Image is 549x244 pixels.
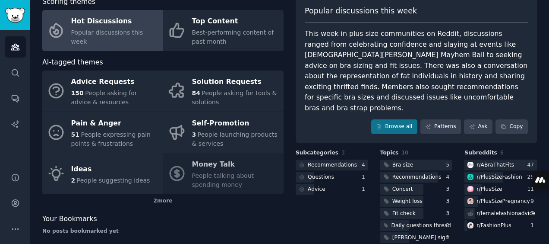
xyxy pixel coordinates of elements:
[467,198,473,204] img: PlusSizePregnancy
[500,150,504,156] span: 6
[296,149,338,157] span: Subcategories
[530,198,537,205] div: 9
[42,57,103,68] span: AI-tagged themes
[71,131,151,147] span: People expressing pain points & frustrations
[163,112,284,153] a: Self-Promotion3People launching products & services
[42,153,163,194] a: Ideas2People suggesting ideas
[362,173,368,181] div: 1
[380,196,453,207] a: Weight loss3
[308,173,334,181] div: Questions
[71,131,79,138] span: 51
[392,210,416,218] div: Fit check
[392,186,413,193] div: Concert
[71,177,76,184] span: 2
[71,90,84,96] span: 150
[530,222,537,230] div: 1
[392,234,449,242] div: [PERSON_NAME] sign
[530,210,537,218] div: 7
[476,198,530,205] div: r/ PlusSizePregnancy
[296,160,368,170] a: Recommendations4
[527,161,537,169] div: 47
[464,172,537,183] a: PlusSizeFashionr/PlusSizeFashion25
[371,119,417,134] a: Browse all
[163,71,284,112] a: Solution Requests84People asking for tools & solutions
[476,161,514,169] div: r/ ABraThatFits
[464,119,492,134] a: Ask
[380,208,453,219] a: Fit check3
[71,29,143,45] span: Popular discussions this week
[527,173,537,181] div: 25
[71,116,158,130] div: Pain & Anger
[446,222,453,230] div: 2
[42,10,163,51] a: Hot DiscussionsPopular discussions this week
[476,222,511,230] div: r/ FashionPlus
[446,234,453,242] div: 2
[192,131,278,147] span: People launching products & services
[42,71,163,112] a: Advice Requests150People asking for advice & resources
[392,173,442,181] div: Recommendations
[464,208,537,219] a: r/femalefashionadvice7
[380,160,453,170] a: Bra size5
[446,198,453,205] div: 3
[362,186,368,193] div: 1
[77,177,150,184] span: People suggesting ideas
[464,160,537,170] a: ABraThatFitsr/ABraThatFits47
[420,119,461,134] a: Patterns
[296,184,368,195] a: Advice1
[446,186,453,193] div: 3
[192,75,279,89] div: Solution Requests
[467,186,473,192] img: PlusSize
[464,196,537,207] a: PlusSizePregnancyr/PlusSizePregnancy9
[467,174,473,180] img: PlusSizeFashion
[527,186,537,193] div: 11
[467,162,473,168] img: ABraThatFits
[495,119,528,134] button: Copy
[380,232,453,243] a: [PERSON_NAME] sign2
[476,186,502,193] div: r/ PlusSize
[42,112,163,153] a: Pain & Anger51People expressing pain points & frustrations
[308,161,357,169] div: Recommendations
[308,186,325,193] div: Advice
[192,29,274,45] span: Best-performing content of past month
[446,210,453,218] div: 3
[467,222,473,228] img: FashionPlus
[476,173,522,181] div: r/ PlusSizeFashion
[341,150,345,156] span: 3
[192,15,279,29] div: Top Content
[42,214,97,225] span: Your Bookmarks
[476,210,535,218] div: r/ femalefashionadvice
[71,162,150,176] div: Ideas
[380,220,453,231] a: Daily questions thread2
[71,75,158,89] div: Advice Requests
[296,172,368,183] a: Questions1
[192,116,279,130] div: Self-Promotion
[392,198,423,205] div: Weight loss
[401,150,408,156] span: 10
[192,90,200,96] span: 84
[464,220,537,231] a: FashionPlusr/FashionPlus1
[163,10,284,51] a: Top ContentBest-performing content of past month
[392,161,413,169] div: Bra size
[464,184,537,195] a: PlusSizer/PlusSize11
[391,222,451,230] div: Daily questions thread
[42,228,284,235] div: No posts bookmarked yet
[42,194,284,208] div: 2 more
[5,8,25,23] img: GummySearch logo
[71,15,158,29] div: Hot Discussions
[380,172,453,183] a: Recommendations4
[380,149,399,157] span: Topics
[464,149,497,157] span: Subreddits
[446,161,453,169] div: 5
[380,184,453,195] a: Concert3
[192,90,277,106] span: People asking for tools & solutions
[192,131,196,138] span: 3
[362,161,368,169] div: 4
[446,173,453,181] div: 4
[71,90,137,106] span: People asking for advice & resources
[305,6,417,16] span: Popular discussions this week
[305,29,528,113] div: This week in plus size communities on Reddit, discussions ranged from celebrating confidence and ...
